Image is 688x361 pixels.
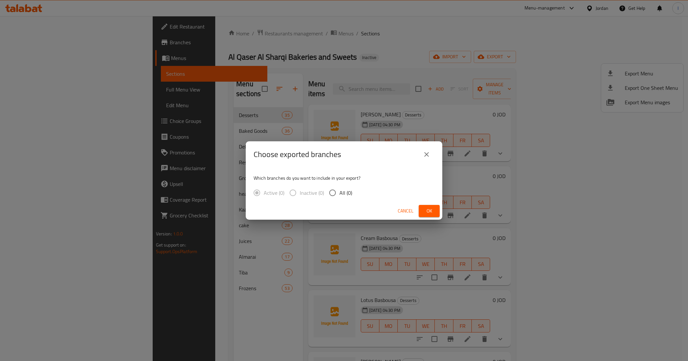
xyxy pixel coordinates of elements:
span: All (0) [339,189,352,197]
span: Ok [424,207,434,215]
h2: Choose exported branches [254,149,341,160]
span: Cancel [398,207,413,215]
button: Ok [419,205,440,217]
p: Which branches do you want to include in your export? [254,175,434,181]
span: Inactive (0) [300,189,324,197]
button: close [419,147,434,162]
span: Active (0) [264,189,284,197]
button: Cancel [395,205,416,217]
